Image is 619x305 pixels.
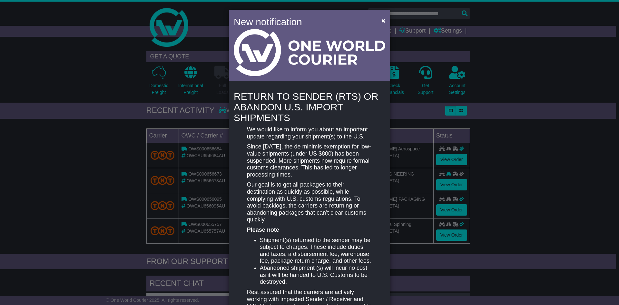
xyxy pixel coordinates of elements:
strong: Please note [247,227,279,233]
li: Shipment(s) returned to the sender may be subject to charges. These include duties and taxes, a d... [260,237,372,265]
p: Since [DATE], the de minimis exemption for low-value shipments (under US $800) has been suspended... [247,143,372,178]
span: × [381,17,385,24]
p: We would like to inform you about an important update regarding your shipment(s) to the U.S. [247,126,372,140]
button: Close [378,14,388,27]
img: Light [234,29,385,76]
li: Abandoned shipment (s) will incur no cost as it will be handed to U.S. Customs to be destroyed. [260,265,372,286]
p: Our goal is to get all packages to their destination as quickly as possible, while complying with... [247,181,372,223]
h4: New notification [234,15,372,29]
h4: RETURN TO SENDER (RTS) OR ABANDON U.S. IMPORT SHIPMENTS [234,91,385,123]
